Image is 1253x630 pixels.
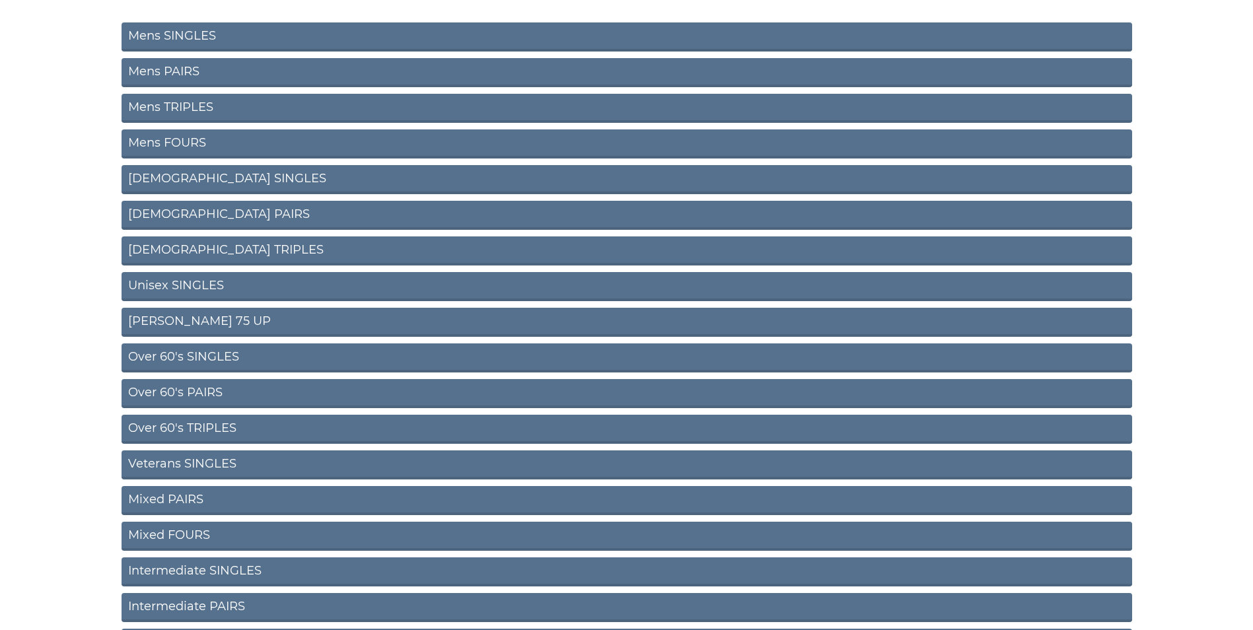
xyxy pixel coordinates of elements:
a: Mens FOURS [122,129,1132,158]
a: Mens PAIRS [122,58,1132,87]
a: [DEMOGRAPHIC_DATA] PAIRS [122,201,1132,230]
a: Over 60's SINGLES [122,343,1132,372]
a: [PERSON_NAME] 75 UP [122,308,1132,337]
a: Intermediate PAIRS [122,593,1132,622]
a: Veterans SINGLES [122,450,1132,479]
a: Mixed FOURS [122,522,1132,551]
a: Mixed PAIRS [122,486,1132,515]
a: Over 60's TRIPLES [122,415,1132,444]
a: Mens SINGLES [122,22,1132,52]
a: [DEMOGRAPHIC_DATA] TRIPLES [122,236,1132,265]
a: Unisex SINGLES [122,272,1132,301]
a: Mens TRIPLES [122,94,1132,123]
a: [DEMOGRAPHIC_DATA] SINGLES [122,165,1132,194]
a: Over 60's PAIRS [122,379,1132,408]
a: Intermediate SINGLES [122,557,1132,586]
